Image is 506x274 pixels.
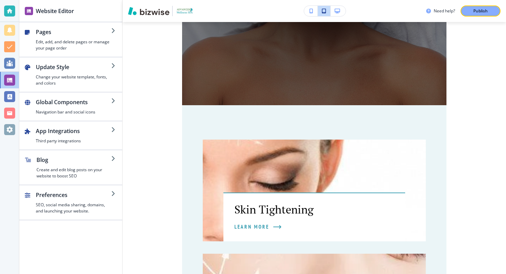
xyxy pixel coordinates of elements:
[234,223,269,231] span: Learn More
[461,6,500,17] button: Publish
[36,28,111,36] h2: Pages
[25,7,33,15] img: editor icon
[19,22,122,57] button: PagesEdit, add, and delete pages or manage your page order
[36,63,111,71] h2: Update Style
[19,92,122,121] button: Global ComponentsNavigation bar and social icons
[434,8,455,14] h3: Need help?
[128,7,169,15] img: Bizwise Logo
[36,39,111,51] h4: Edit, add, and delete pages or manage your page order
[36,127,111,135] h2: App Integrations
[19,57,122,92] button: Update StyleChange your website template, fonts, and colors
[234,223,282,231] button: Learn More
[36,167,111,179] h4: Create and edit blog posts on your website to boost SEO
[36,98,111,106] h2: Global Components
[36,138,111,144] h4: Third party integrations
[36,74,111,86] h4: Change your website template, fonts, and colors
[36,109,111,115] h4: Navigation bar and social icons
[19,185,122,220] button: PreferencesSEO, social media sharing, domains, and launching your website.
[176,7,194,14] img: Your Logo
[36,7,74,15] h2: Website Editor
[203,140,426,245] img: 2979827f3266c1b5b41206f5079a3542.webp
[36,191,111,199] h2: Preferences
[36,156,111,164] h2: Blog
[234,203,314,216] p: Skin Tightening
[36,202,111,214] h4: SEO, social media sharing, domains, and launching your website.
[19,121,122,150] button: App IntegrationsThird party integrations
[19,150,122,185] button: BlogCreate and edit blog posts on your website to boost SEO
[473,8,488,14] p: Publish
